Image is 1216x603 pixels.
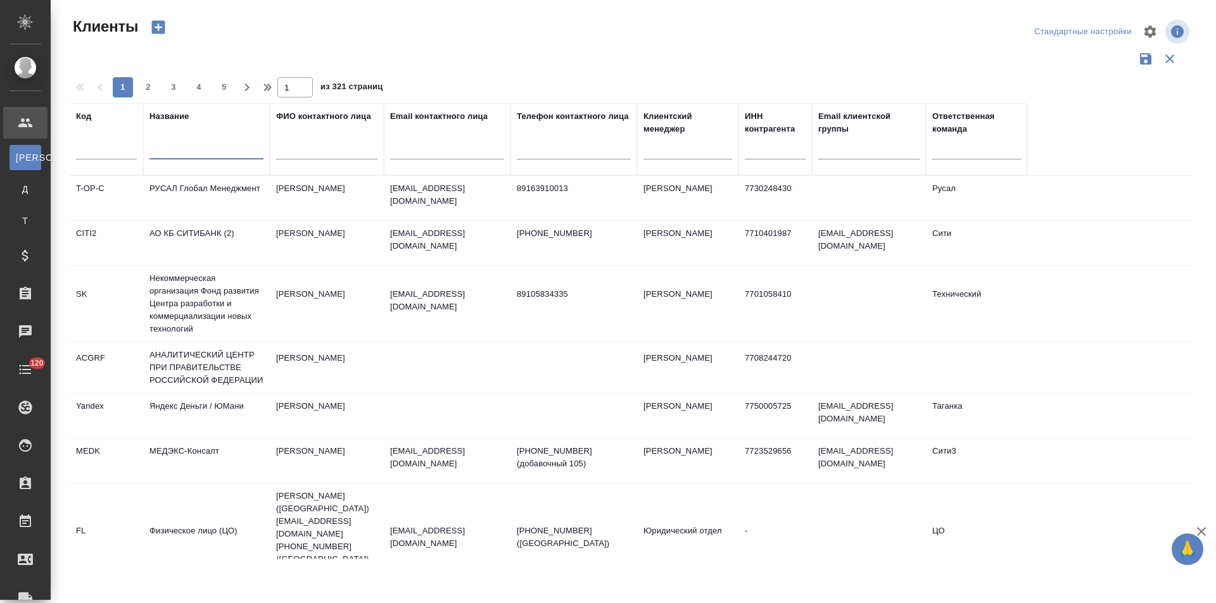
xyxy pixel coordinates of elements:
td: Yandex [70,394,143,438]
p: 89163910013 [517,182,631,195]
button: 3 [163,77,184,97]
td: CITI2 [70,221,143,265]
span: 4 [189,81,209,94]
td: [PERSON_NAME] [637,176,738,220]
td: [PERSON_NAME] ([GEOGRAPHIC_DATA]) [EMAIL_ADDRESS][DOMAIN_NAME] [PHONE_NUMBER] ([GEOGRAPHIC_DATA])... [270,483,384,597]
td: 7723529656 [738,438,812,483]
div: ИНН контрагента [745,110,806,135]
td: Сити3 [926,438,1027,483]
p: [EMAIL_ADDRESS][DOMAIN_NAME] [390,525,504,550]
div: ФИО контактного лица [276,110,371,123]
td: [PERSON_NAME] [270,282,384,326]
span: Посмотреть информацию [1165,20,1192,44]
td: [PERSON_NAME] [637,221,738,265]
td: АНАЛИТИЧЕСКИЙ ЦЕНТР ПРИ ПРАВИТЕЛЬСТВЕ РОССИЙСКОЙ ФЕДЕРАЦИИ [143,342,270,393]
span: 🙏 [1177,536,1198,563]
span: Клиенты [70,16,138,37]
td: FL [70,518,143,563]
td: АО КБ СИТИБАНК (2) [143,221,270,265]
a: Т [9,208,41,233]
td: [EMAIL_ADDRESS][DOMAIN_NAME] [812,221,926,265]
div: Телефон контактного лица [517,110,629,123]
td: [PERSON_NAME] [637,345,738,390]
td: SK [70,282,143,326]
td: МЕДЭКС-Консалт [143,438,270,483]
p: [EMAIL_ADDRESS][DOMAIN_NAME] [390,288,504,313]
div: Код [76,110,91,123]
td: Яндекс Деньги / ЮМани [143,394,270,438]
td: Технический [926,282,1027,326]
td: 7730248430 [738,176,812,220]
td: Сити [926,221,1027,265]
div: Ответственная команда [932,110,1021,135]
td: 7701058410 [738,282,812,326]
td: [EMAIL_ADDRESS][DOMAIN_NAME] [812,438,926,483]
p: [PHONE_NUMBER] ([GEOGRAPHIC_DATA]) [517,525,631,550]
td: Русал [926,176,1027,220]
td: Некоммерческая организация Фонд развития Центра разработки и коммерциализации новых технологий [143,266,270,342]
div: Email клиентской группы [818,110,920,135]
td: T-OP-C [70,176,143,220]
td: Юридический отдел [637,518,738,563]
td: [PERSON_NAME] [270,394,384,438]
span: из 321 страниц [320,79,383,97]
td: 7750005725 [738,394,812,438]
div: Название [149,110,189,123]
td: Таганка [926,394,1027,438]
td: [PERSON_NAME] [270,176,384,220]
button: Сохранить фильтры [1134,47,1158,71]
p: [EMAIL_ADDRESS][DOMAIN_NAME] [390,445,504,470]
span: 5 [214,81,234,94]
div: split button [1031,22,1135,42]
button: Создать [143,16,174,38]
td: [PERSON_NAME] [637,394,738,438]
td: ACGRF [70,345,143,390]
p: [PHONE_NUMBER] (добавочный 105) [517,445,631,470]
span: 3 [163,81,184,94]
span: Т [16,214,35,227]
button: 2 [138,77,158,97]
td: [PERSON_NAME] [270,438,384,483]
a: [PERSON_NAME] [9,145,41,170]
a: 120 [3,354,47,385]
span: Настроить таблицу [1135,16,1165,47]
button: 🙏 [1172,533,1203,565]
p: [EMAIL_ADDRESS][DOMAIN_NAME] [390,182,504,208]
p: [EMAIL_ADDRESS][DOMAIN_NAME] [390,227,504,252]
td: MEDK [70,438,143,483]
p: 89105834335 [517,288,631,301]
a: Д [9,177,41,202]
button: Сбросить фильтры [1158,47,1182,71]
td: [PERSON_NAME] [270,221,384,265]
p: [PHONE_NUMBER] [517,227,631,240]
span: 2 [138,81,158,94]
td: [PERSON_NAME] [637,282,738,326]
td: 7710401987 [738,221,812,265]
span: 120 [23,357,51,370]
td: ЦО [926,518,1027,563]
td: [PERSON_NAME] [637,438,738,483]
td: РУСАЛ Глобал Менеджмент [143,176,270,220]
td: Физическое лицо (ЦО) [143,518,270,563]
div: Email контактного лица [390,110,488,123]
td: - [738,518,812,563]
td: [PERSON_NAME] [270,345,384,390]
td: 7708244720 [738,345,812,390]
button: 5 [214,77,234,97]
td: [EMAIL_ADDRESS][DOMAIN_NAME] [812,394,926,438]
button: 4 [189,77,209,97]
div: Клиентский менеджер [643,110,732,135]
span: [PERSON_NAME] [16,151,35,164]
span: Д [16,183,35,196]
